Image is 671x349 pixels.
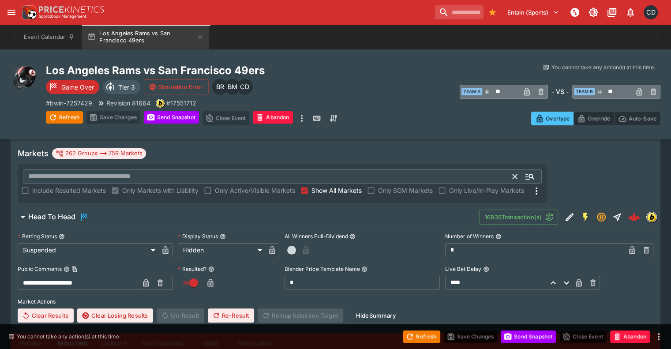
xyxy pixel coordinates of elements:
span: Only Markets with Liability [122,186,199,195]
button: Bookmarks [485,5,499,19]
svg: Suspended [596,212,607,222]
img: bwin.png [156,99,164,107]
img: PriceKinetics Logo [19,4,37,21]
button: Straight [609,209,625,225]
button: Resulted? [208,266,214,272]
div: 262 Groups 759 Markets [56,148,142,159]
h6: - VS - [551,87,569,96]
p: Public Comments [18,265,62,273]
button: Live Bet Delay [483,266,489,272]
button: Send Snapshot [144,111,199,124]
button: Clear [508,169,522,184]
button: Edit Detail [562,209,577,225]
button: Cameron Duffy [641,3,660,22]
span: Team A [461,88,482,95]
button: Override [573,112,614,125]
span: Show All Markets [311,186,362,195]
h6: Head To Head [28,212,75,221]
img: american_football.png [11,64,39,92]
p: Game Over [61,83,94,92]
p: Copy To Clipboard [166,98,196,108]
button: 16935Transaction(s) [479,210,558,225]
div: Cameron Duffy [237,79,253,95]
button: Notifications [622,4,638,20]
button: Toggle light/dark mode [585,4,601,20]
button: Refresh [46,111,83,124]
div: bwin [156,99,165,108]
button: Open [522,169,538,184]
div: c1c97fbe-2ffa-4daf-bc58-4abbb9856f92 [628,211,640,223]
button: Clear Results [18,308,74,323]
p: All Winners Full-Dividend [285,233,348,240]
a: c1c97fbe-2ffa-4daf-bc58-4abbb9856f92 [625,208,643,226]
div: Cameron Duffy [644,5,658,19]
div: Start From [531,112,660,125]
p: Live Bet Delay [445,265,481,273]
button: Number of Winners [495,233,502,240]
button: Copy To Clipboard [71,266,78,272]
span: Only Active/Visible Markets [215,186,295,195]
svg: More [531,186,542,196]
p: Blender Price Template Name [285,265,360,273]
p: Display Status [178,233,218,240]
img: logo-cerberus--red.svg [628,211,640,223]
h2: Copy To Clipboard [46,64,405,77]
p: Tier 3 [118,83,135,92]
button: open drawer [4,4,19,20]
button: Select Tenant [502,5,564,19]
label: Market Actions [18,295,653,308]
button: Documentation [604,4,620,20]
p: Auto-Save [629,114,656,123]
span: Mark an event as closed and abandoned. [610,331,650,340]
button: Blender Price Template Name [361,266,367,272]
button: Los Angeles Rams vs San Francisco 49ers [82,25,209,49]
button: Public CommentsCopy To Clipboard [64,266,70,272]
button: Auto-Save [614,112,660,125]
button: Head To Head [11,208,479,226]
p: You cannot take any action(s) at this time. [551,64,655,71]
div: Hidden [178,243,265,257]
div: Byron Monk [225,79,240,95]
button: Display Status [220,233,226,240]
button: Abandon [253,111,292,124]
button: SGM Enabled [577,209,593,225]
span: Only Live/In-Play Markets [449,186,524,195]
span: Only SGM Markets [378,186,433,195]
span: Team B [574,88,595,95]
button: Simulation Error [144,79,209,94]
button: more [296,111,307,125]
button: Abandon [610,330,650,343]
p: Number of Winners [445,233,494,240]
button: All Winners Full-Dividend [349,233,356,240]
img: Sportsbook Management [39,15,86,19]
p: Betting Status [18,233,57,240]
span: Mark an event as closed and abandoned. [253,113,292,121]
button: Refresh [403,330,440,343]
button: Clear Losing Results [77,308,153,323]
button: Overtype [531,112,574,125]
p: You cannot take any action(s) at this time. [17,333,120,341]
span: Include Resulted Markets [32,186,106,195]
div: Suspended [18,243,158,257]
div: Ben Raymond [212,79,228,95]
p: Overtype [546,114,570,123]
button: Suspended [593,209,609,225]
img: bwin [647,212,656,222]
button: NOT Connected to PK [567,4,583,20]
button: more [653,331,664,342]
button: Send Snapshot [501,330,556,343]
button: Event Calendar [19,25,80,49]
span: Un-Result [157,308,204,323]
p: Resulted? [178,265,206,273]
button: Re-Result [208,308,254,323]
p: Revision 81664 [106,98,150,108]
img: PriceKinetics [39,6,104,13]
p: Copy To Clipboard [46,98,92,108]
input: search [435,5,484,19]
p: Override [588,114,610,123]
button: Betting Status [59,233,65,240]
button: HideSummary [351,308,401,323]
h5: Markets [18,148,49,158]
